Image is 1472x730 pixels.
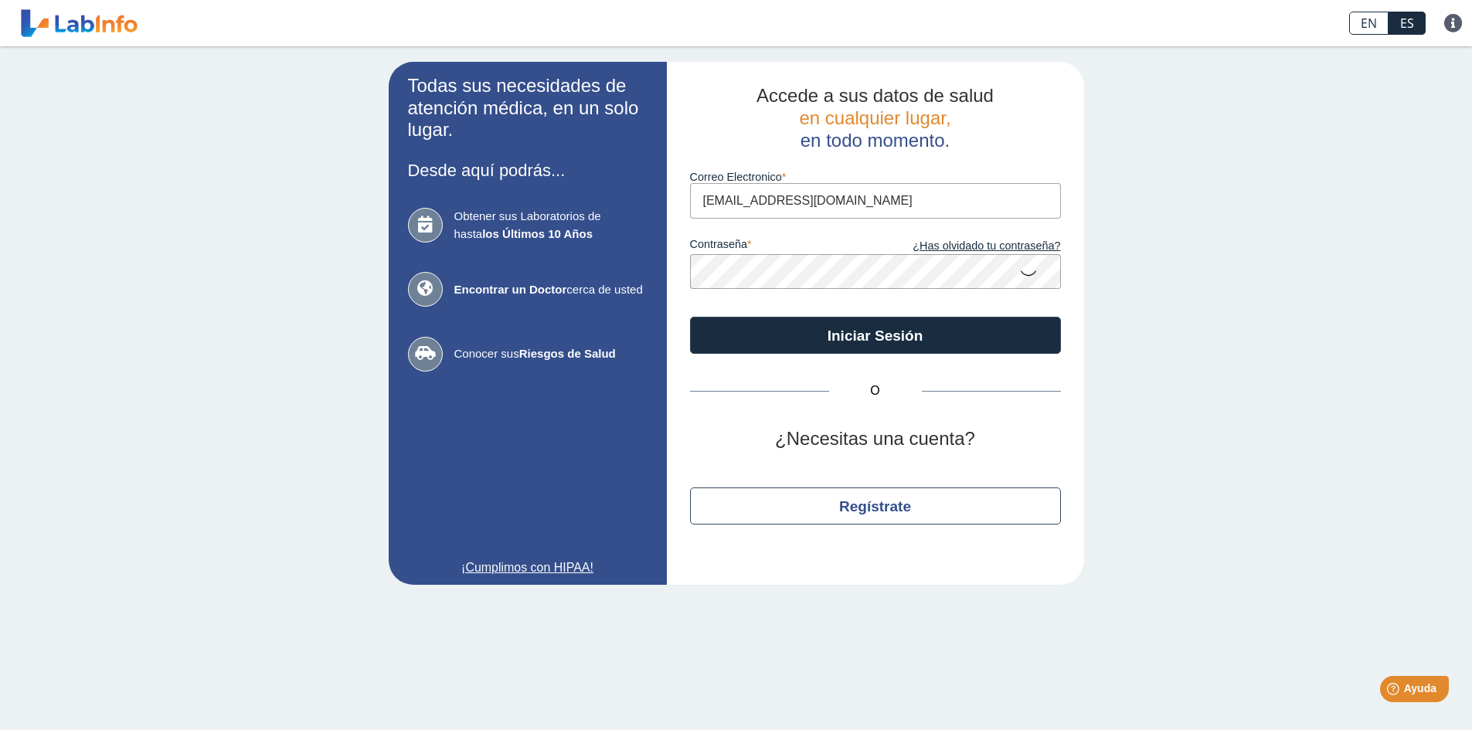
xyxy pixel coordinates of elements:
[454,345,648,363] span: Conocer sus
[690,238,875,255] label: contraseña
[408,75,648,141] h2: Todas sus necesidades de atención médica, en un solo lugar.
[454,208,648,243] span: Obtener sus Laboratorios de hasta
[690,317,1061,354] button: Iniciar Sesión
[801,130,950,151] span: en todo momento.
[1334,670,1455,713] iframe: Help widget launcher
[408,161,648,180] h3: Desde aquí podrás...
[454,281,648,299] span: cerca de usted
[1349,12,1389,35] a: EN
[1389,12,1426,35] a: ES
[690,171,1061,183] label: Correo Electronico
[454,283,567,296] b: Encontrar un Doctor
[756,85,994,106] span: Accede a sus datos de salud
[519,347,616,360] b: Riesgos de Salud
[690,487,1061,525] button: Regístrate
[690,428,1061,450] h2: ¿Necesitas una cuenta?
[875,238,1061,255] a: ¿Has olvidado tu contraseña?
[482,227,593,240] b: los Últimos 10 Años
[829,382,922,400] span: O
[799,107,950,128] span: en cualquier lugar,
[408,559,648,577] a: ¡Cumplimos con HIPAA!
